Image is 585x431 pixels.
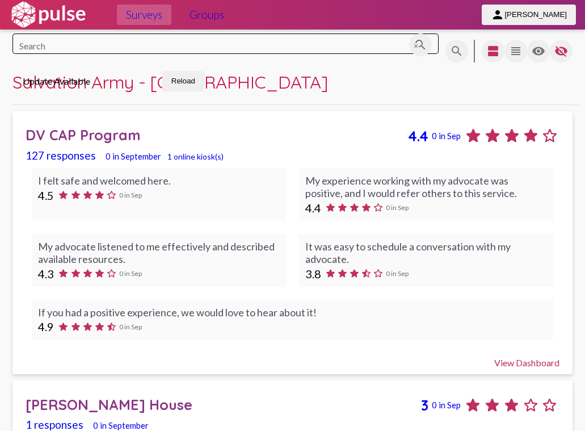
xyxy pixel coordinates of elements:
[38,189,54,202] span: 4.5
[305,240,547,265] div: It was easy to schedule a conversation with my advocate.
[414,38,427,52] mat-icon: search_off
[26,418,83,431] span: 1 responses
[409,34,432,56] button: Clear
[482,5,576,25] button: [PERSON_NAME]
[554,44,568,58] mat-icon: language
[26,149,96,162] span: 127 responses
[386,203,409,212] span: 0 in Sep
[486,44,500,58] mat-icon: language
[305,201,321,215] span: 4.4
[504,40,527,62] button: language
[38,240,280,265] div: My advocate listened to me effectively and described available resources.
[26,396,421,413] div: [PERSON_NAME] House
[450,44,464,58] mat-icon: language
[38,320,54,333] span: 4.9
[106,151,161,161] span: 0 in September
[171,77,195,85] span: Reload
[509,44,523,58] mat-icon: language
[491,8,504,22] mat-icon: person
[12,71,328,93] span: Salvation Army - [GEOGRAPHIC_DATA]
[527,40,550,62] button: language
[550,40,573,62] button: language
[532,44,545,58] mat-icon: language
[432,400,461,410] span: 0 in Sep
[190,5,224,25] span: Groups
[305,174,547,199] div: My experience working with my advocate was positive, and I would refer others to this service.
[23,76,90,87] span: Update Available
[117,5,171,25] a: Surveys
[167,152,224,161] span: 1 online kiosk(s)
[126,5,162,25] span: Surveys
[432,131,461,141] span: 0 in Sep
[38,267,54,281] span: 4.3
[162,71,204,91] button: Reload
[180,5,233,25] a: Groups
[386,269,409,278] span: 0 in Sep
[504,10,567,19] span: [PERSON_NAME]
[305,267,321,281] span: 3.8
[421,396,428,414] span: 3
[38,174,280,187] div: I felt safe and welcomed here.
[9,1,87,29] img: white-logo.svg
[119,191,142,199] span: 0 in Sep
[408,127,428,145] span: 4.4
[19,40,409,51] input: Search
[12,111,572,374] a: DV CAP Program4.40 in Sep127 responses0 in September1 online kiosk(s)I felt safe and welcomed her...
[26,346,559,368] div: View Dashboard
[93,420,149,430] span: 0 in September
[119,323,142,331] span: 0 in Sep
[119,269,142,278] span: 0 in Sep
[482,40,504,62] button: language
[445,40,468,62] button: language
[26,126,408,144] div: DV CAP Program
[38,306,546,319] div: If you had a positive experience, we would love to hear about it!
